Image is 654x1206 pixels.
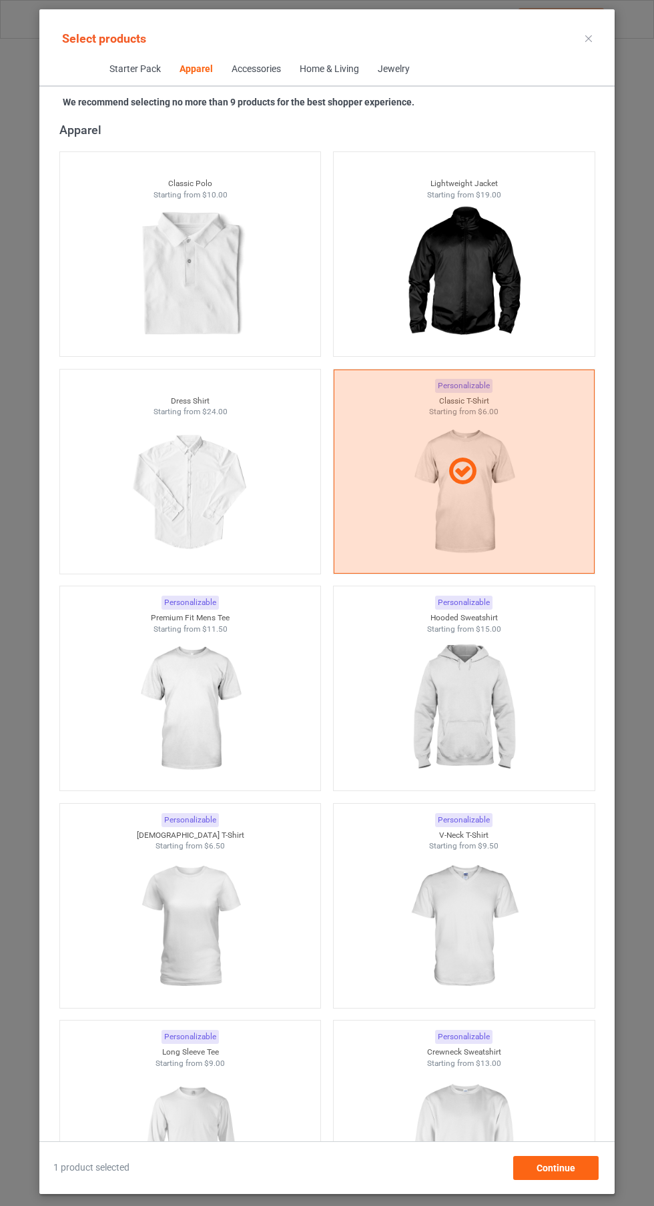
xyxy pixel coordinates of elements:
[537,1163,575,1173] span: Continue
[513,1156,599,1180] div: Continue
[179,63,212,76] div: Apparel
[60,178,321,189] div: Classic Polo
[202,624,227,634] span: $11.50
[476,190,501,199] span: $19.00
[60,1047,321,1058] div: Long Sleeve Tee
[435,813,493,827] div: Personalizable
[334,612,595,624] div: Hooded Sweatshirt
[161,1030,219,1044] div: Personalizable
[59,122,601,137] div: Apparel
[60,189,321,201] div: Starting from
[334,189,595,201] div: Starting from
[60,624,321,635] div: Starting from
[60,396,321,407] div: Dress Shirt
[334,178,595,189] div: Lightweight Jacket
[60,1058,321,1069] div: Starting from
[334,830,595,841] div: V-Neck T-Shirt
[334,1047,595,1058] div: Crewneck Sweatshirt
[404,634,523,784] img: regular.jpg
[478,841,499,850] span: $9.50
[476,1059,501,1068] span: $13.00
[202,190,227,199] span: $10.00
[299,63,358,76] div: Home & Living
[60,830,321,841] div: [DEMOGRAPHIC_DATA] T-Shirt
[404,852,523,1001] img: regular.jpg
[161,596,219,610] div: Personalizable
[435,1030,493,1044] div: Personalizable
[202,407,227,416] span: $24.00
[334,624,595,635] div: Starting from
[130,634,250,784] img: regular.jpg
[130,852,250,1001] img: regular.jpg
[334,1058,595,1069] div: Starting from
[161,813,219,827] div: Personalizable
[231,63,280,76] div: Accessories
[62,31,146,45] span: Select products
[334,840,595,852] div: Starting from
[404,200,523,350] img: regular.jpg
[476,624,501,634] span: $15.00
[204,1059,225,1068] span: $9.00
[130,418,250,567] img: regular.jpg
[377,63,409,76] div: Jewelry
[60,406,321,418] div: Starting from
[99,53,170,85] span: Starter Pack
[435,596,493,610] div: Personalizable
[204,841,225,850] span: $6.50
[60,840,321,852] div: Starting from
[130,200,250,350] img: regular.jpg
[60,612,321,624] div: Premium Fit Mens Tee
[63,97,414,107] strong: We recommend selecting no more than 9 products for the best shopper experience.
[53,1161,129,1175] span: 1 product selected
